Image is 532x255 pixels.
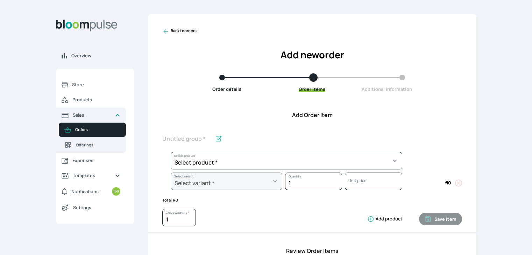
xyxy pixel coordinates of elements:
[445,180,448,186] span: ₦
[73,204,120,211] span: Settings
[419,213,462,225] button: Save item
[173,197,178,203] span: 0
[56,14,134,247] aside: Sidebar
[73,112,109,118] span: Sales
[173,197,176,203] span: ₦
[56,20,118,31] img: Bloom Logo
[212,86,241,92] span: Order details
[299,86,325,92] span: Order items
[76,142,120,148] span: Offerings
[72,96,120,103] span: Products
[362,86,412,92] span: Additional information
[56,48,134,63] a: Overview
[445,180,451,186] span: 0
[162,247,462,255] h4: Review Order Items
[59,123,126,137] a: Orders
[162,28,197,35] a: Back toorders
[148,111,476,119] h4: Add Order Item
[72,81,120,88] span: Store
[162,197,462,203] p: Total:
[56,200,126,215] a: Settings
[59,137,126,153] a: Offerings
[72,157,120,164] span: Expenses
[112,187,120,196] small: 169
[56,77,126,92] a: Store
[56,168,126,183] a: Templates
[56,108,126,123] a: Sales
[56,92,126,108] a: Products
[364,216,402,223] button: Add product
[162,132,212,146] input: Untitled group *
[75,127,120,133] span: Orders
[71,52,129,59] span: Overview
[73,172,109,179] span: Templates
[162,48,462,62] h2: Add new order
[71,188,99,195] span: Notifications
[56,153,126,168] a: Expenses
[56,183,126,200] a: Notifications169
